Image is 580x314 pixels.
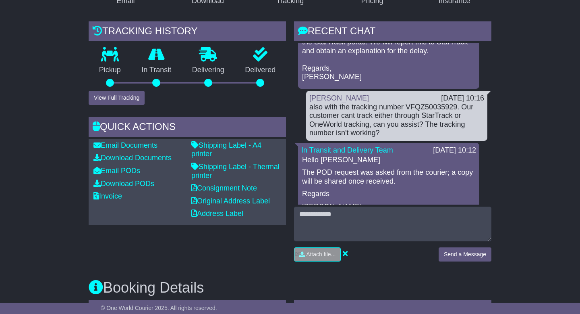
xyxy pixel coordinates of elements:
div: also with the tracking number VFQZ50035929. Our customer cant track either through StarTrack or O... [309,103,484,138]
a: Shipping Label - Thermal printer [191,163,280,180]
p: Regards [302,190,475,199]
a: Email Documents [93,141,157,149]
p: Hello [PERSON_NAME] [302,156,475,165]
p: The POD request was asked from the courier; a copy will be shared once received. [302,168,475,186]
p: Hi [PERSON_NAME], You are correct — the tracking is now appearing on the StarTrack portal. We wil... [302,12,475,82]
div: [DATE] 10:12 [433,146,476,155]
a: Original Address Label [191,197,270,205]
div: Quick Actions [89,117,286,139]
a: Shipping Label - A4 printer [191,141,261,158]
h3: Booking Details [89,280,491,296]
a: Email PODs [93,167,140,175]
a: Consignment Note [191,184,257,192]
button: View Full Tracking [89,91,145,105]
p: Pickup [89,66,131,75]
div: Tracking history [89,21,286,43]
button: Send a Message [439,247,491,262]
a: Address Label [191,209,243,218]
p: [PERSON_NAME] [302,203,475,211]
p: Delivered [235,66,286,75]
span: © One World Courier 2025. All rights reserved. [101,305,217,311]
a: In Transit and Delivery Team [301,146,393,154]
a: Download PODs [93,180,154,188]
a: Invoice [93,192,122,200]
a: Download Documents [93,154,172,162]
p: Delivering [182,66,235,75]
div: [DATE] 10:16 [441,94,484,103]
a: [PERSON_NAME] [309,94,369,102]
div: RECENT CHAT [294,21,491,43]
p: In Transit [131,66,182,75]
